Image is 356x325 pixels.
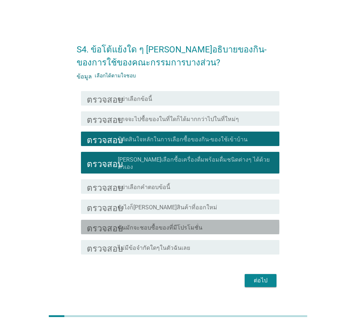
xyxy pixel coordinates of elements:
font: ตรวจสอบ [87,202,123,211]
font: อย่าเลือกข้อนี้ [118,95,152,102]
font: เลือกได้ตามใจชอบ [95,73,136,78]
font: ตรวจสอบ [87,114,123,123]
font: ตรวจสอบ [87,182,123,191]
font: [PERSON_NAME]เลือกซื้อเครื่องดื่มพร้อมดื่มชนิดต่างๆ ได้ด้วยตัวเอง [118,156,270,170]
font: ตรวจสอบ [87,243,123,252]
font: อาจจะไปซื้อของในที่ใดก็ได้มากกว่าไปในที่ใหม่ๆ [118,116,239,123]
font: อย่าเลือกคำตอบข้อนี้ [118,184,170,191]
font: ตรวจสอบ [87,158,123,167]
font: ตรวจสอบ [87,94,123,103]
font: ตรวจสอบ [87,134,123,143]
font: S4. ข้อโต้แย้งใด ๆ [PERSON_NAME]อธิบายของกิน-ของการใช้ของคณะกรรมการบางส่วน? [77,44,267,68]
font: ตรวจสอบ [87,223,123,231]
font: ฉันมักจะชอบซื้อของที่มีโปรโมชั่น [118,224,202,231]
font: ข้อมูล [77,73,92,78]
font: ปู้ตัดสินใจหลักในการเลือกซื้อของกิน-ของใช้เข้าบ้าน [118,136,248,143]
font: ไม่มีข้อจำกัดใดๆในตัวฉันเลย [118,244,190,251]
font: ต่อไป [254,277,267,284]
font: ยังไงก็[PERSON_NAME]สินค้าที่ออกใหม่ [118,204,217,211]
button: ต่อไป [245,274,276,287]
